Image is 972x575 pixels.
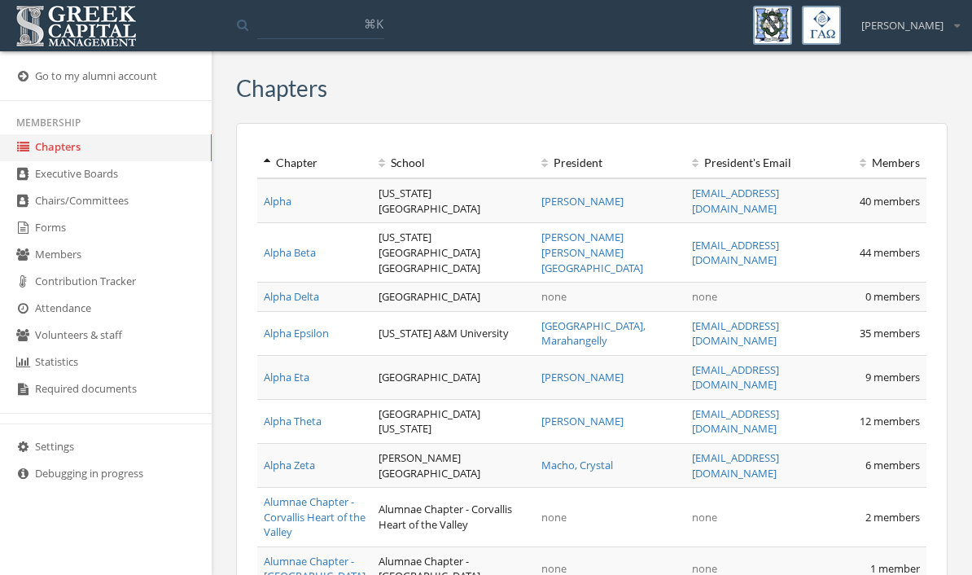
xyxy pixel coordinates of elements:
[372,355,535,399] td: [GEOGRAPHIC_DATA]
[264,458,315,472] a: Alpha Zeta
[264,155,366,171] div: Chapter
[264,245,316,260] a: Alpha Beta
[692,238,779,268] a: [EMAIL_ADDRESS][DOMAIN_NAME]
[541,510,567,525] span: none
[860,326,920,340] span: 35 members
[541,318,646,349] a: [GEOGRAPHIC_DATA], Marahangelly
[264,414,322,428] a: Alpha Theta
[692,318,779,349] a: [EMAIL_ADDRESS][DOMAIN_NAME]
[692,510,717,525] span: none
[865,289,920,304] span: 0 members
[692,186,779,216] a: [EMAIL_ADDRESS][DOMAIN_NAME]
[865,458,920,472] span: 6 members
[541,414,624,428] a: [PERSON_NAME]
[841,155,920,171] div: Members
[264,494,366,539] a: Alumnae Chapter - Corvallis Heart of the Valley
[264,194,291,208] a: Alpha
[860,414,920,428] span: 12 members
[865,370,920,384] span: 9 members
[372,223,535,283] td: [US_STATE][GEOGRAPHIC_DATA] [GEOGRAPHIC_DATA]
[236,76,327,101] h3: Chapters
[541,230,643,274] a: [PERSON_NAME] [PERSON_NAME][GEOGRAPHIC_DATA]
[372,399,535,443] td: [GEOGRAPHIC_DATA][US_STATE]
[264,370,309,384] a: Alpha Eta
[264,326,329,340] a: Alpha Epsilon
[372,283,535,312] td: [GEOGRAPHIC_DATA]
[541,155,679,171] div: President
[264,289,319,304] a: Alpha Delta
[372,488,535,547] td: Alumnae Chapter - Corvallis Heart of the Valley
[541,194,624,208] a: [PERSON_NAME]
[541,458,613,472] a: Macho, Crystal
[692,155,828,171] div: President 's Email
[364,15,383,32] span: ⌘K
[692,450,779,481] a: [EMAIL_ADDRESS][DOMAIN_NAME]
[541,370,624,384] a: [PERSON_NAME]
[851,6,960,33] div: [PERSON_NAME]
[865,510,920,525] span: 2 members
[372,444,535,488] td: [PERSON_NAME][GEOGRAPHIC_DATA]
[860,194,920,208] span: 40 members
[692,289,717,304] span: none
[379,155,528,171] div: School
[692,406,779,437] a: [EMAIL_ADDRESS][DOMAIN_NAME]
[692,362,779,393] a: [EMAIL_ADDRESS][DOMAIN_NAME]
[860,245,920,260] span: 44 members
[372,178,535,223] td: [US_STATE][GEOGRAPHIC_DATA]
[372,311,535,355] td: [US_STATE] A&M University
[541,289,567,304] span: none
